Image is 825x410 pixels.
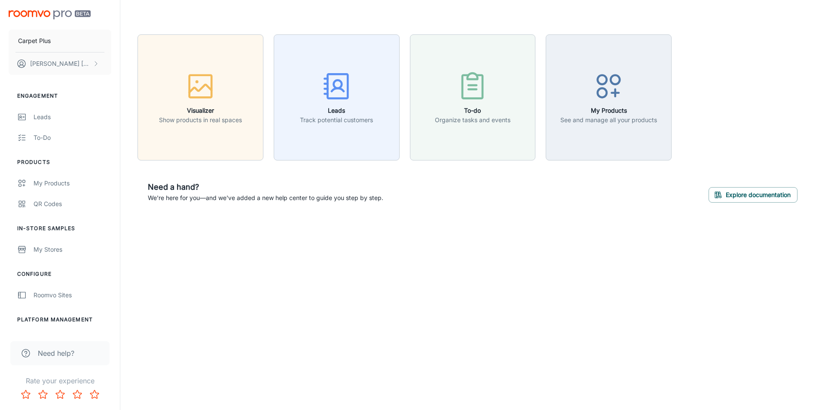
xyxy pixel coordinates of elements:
p: [PERSON_NAME] [PERSON_NAME] [30,59,91,68]
div: Leads [34,112,111,122]
a: Explore documentation [709,190,797,198]
p: Show products in real spaces [159,115,242,125]
a: To-doOrganize tasks and events [410,92,536,101]
button: My ProductsSee and manage all your products [546,34,672,160]
p: Organize tasks and events [435,115,510,125]
h6: Need a hand? [148,181,383,193]
div: QR Codes [34,199,111,209]
p: We're here for you—and we've added a new help center to guide you step by step. [148,193,383,203]
button: VisualizerShow products in real spaces [137,34,263,160]
h6: Visualizer [159,106,242,115]
a: My ProductsSee and manage all your products [546,92,672,101]
h6: To-do [435,106,510,115]
button: Carpet Plus [9,30,111,52]
p: Track potential customers [300,115,373,125]
button: LeadsTrack potential customers [274,34,400,160]
h6: Leads [300,106,373,115]
img: Roomvo PRO Beta [9,10,91,19]
h6: My Products [560,106,657,115]
p: Carpet Plus [18,36,51,46]
div: My Products [34,179,111,188]
button: [PERSON_NAME] [PERSON_NAME] [9,52,111,75]
a: LeadsTrack potential customers [274,92,400,101]
div: My Stores [34,245,111,254]
p: See and manage all your products [560,115,657,125]
div: To-do [34,133,111,142]
button: Explore documentation [709,187,797,203]
button: To-doOrganize tasks and events [410,34,536,160]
